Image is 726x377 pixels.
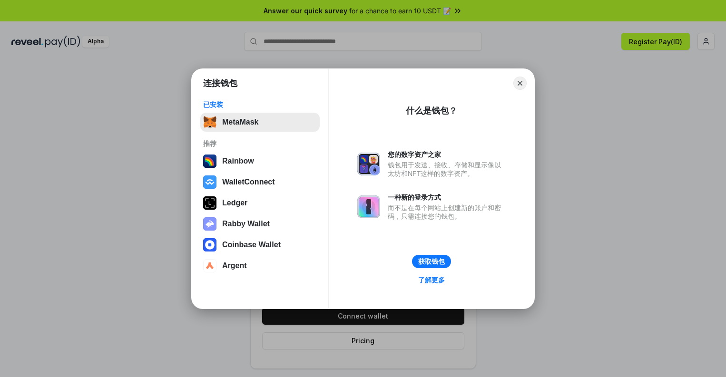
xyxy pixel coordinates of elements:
img: svg+xml,%3Csvg%20xmlns%3D%22http%3A%2F%2Fwww.w3.org%2F2000%2Fsvg%22%20width%3D%2228%22%20height%3... [203,196,216,210]
div: 您的数字资产之家 [388,150,506,159]
button: Close [513,77,527,90]
button: WalletConnect [200,173,320,192]
button: Argent [200,256,320,275]
div: Coinbase Wallet [222,241,281,249]
a: 了解更多 [412,274,451,286]
div: WalletConnect [222,178,275,186]
div: Argent [222,261,247,270]
div: 已安装 [203,100,317,109]
div: 推荐 [203,139,317,148]
div: MetaMask [222,118,258,126]
div: 什么是钱包？ [406,105,457,116]
div: Ledger [222,199,247,207]
button: 获取钱包 [412,255,451,268]
button: Rabby Wallet [200,214,320,233]
img: svg+xml,%3Csvg%20xmlns%3D%22http%3A%2F%2Fwww.w3.org%2F2000%2Fsvg%22%20fill%3D%22none%22%20viewBox... [357,153,380,175]
div: 了解更多 [418,276,445,284]
img: svg+xml,%3Csvg%20width%3D%2228%22%20height%3D%2228%22%20viewBox%3D%220%200%2028%2028%22%20fill%3D... [203,238,216,251]
img: svg+xml,%3Csvg%20xmlns%3D%22http%3A%2F%2Fwww.w3.org%2F2000%2Fsvg%22%20fill%3D%22none%22%20viewBox... [203,217,216,231]
button: Ledger [200,193,320,213]
img: svg+xml,%3Csvg%20width%3D%22120%22%20height%3D%22120%22%20viewBox%3D%220%200%20120%20120%22%20fil... [203,155,216,168]
button: Coinbase Wallet [200,235,320,254]
div: Rainbow [222,157,254,165]
div: 而不是在每个网站上创建新的账户和密码，只需连接您的钱包。 [388,203,506,221]
div: Rabby Wallet [222,220,270,228]
img: svg+xml,%3Csvg%20xmlns%3D%22http%3A%2F%2Fwww.w3.org%2F2000%2Fsvg%22%20fill%3D%22none%22%20viewBox... [357,195,380,218]
h1: 连接钱包 [203,77,237,89]
button: Rainbow [200,152,320,171]
img: svg+xml,%3Csvg%20width%3D%2228%22%20height%3D%2228%22%20viewBox%3D%220%200%2028%2028%22%20fill%3D... [203,259,216,272]
button: MetaMask [200,113,320,132]
div: 获取钱包 [418,257,445,266]
div: 钱包用于发送、接收、存储和显示像以太坊和NFT这样的数字资产。 [388,161,506,178]
div: 一种新的登录方式 [388,193,506,202]
img: svg+xml,%3Csvg%20fill%3D%22none%22%20height%3D%2233%22%20viewBox%3D%220%200%2035%2033%22%20width%... [203,116,216,129]
img: svg+xml,%3Csvg%20width%3D%2228%22%20height%3D%2228%22%20viewBox%3D%220%200%2028%2028%22%20fill%3D... [203,175,216,189]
